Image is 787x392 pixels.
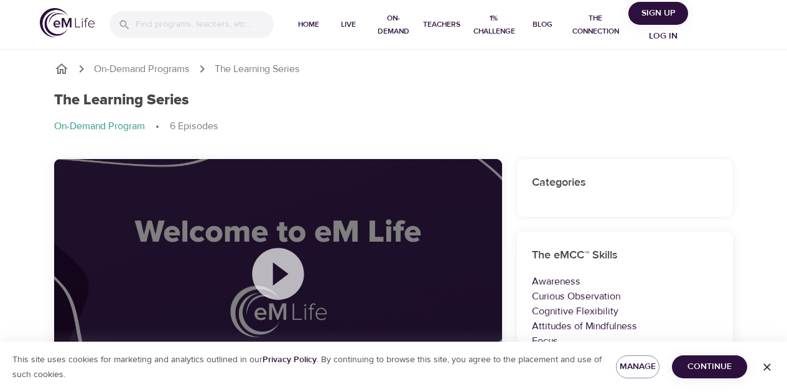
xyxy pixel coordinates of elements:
[672,355,747,378] button: Continue
[54,119,733,134] nav: breadcrumb
[294,18,324,31] span: Home
[532,304,719,319] p: Cognitive Flexibility
[136,11,274,38] input: Find programs, teachers, etc...
[532,334,719,349] p: Focus
[170,119,218,134] p: 6 Episodes
[215,62,300,76] p: The Learning Series
[567,12,623,38] span: The Connection
[54,119,145,134] p: On-Demand Program
[638,29,688,44] span: Log in
[54,91,189,109] h1: The Learning Series
[682,359,737,375] span: Continue
[633,6,683,21] span: Sign Up
[626,359,650,375] span: Manage
[532,289,719,304] p: Curious Observation
[532,174,719,192] h6: Categories
[528,18,557,31] span: Blog
[470,12,517,38] span: 1% Challenge
[616,355,659,378] button: Manage
[532,274,719,289] p: Awareness
[423,18,460,31] span: Teachers
[373,12,413,38] span: On-Demand
[94,62,190,76] a: On-Demand Programs
[628,2,688,25] button: Sign Up
[263,354,317,365] a: Privacy Policy
[40,8,95,37] img: logo
[333,18,363,31] span: Live
[532,247,719,265] h6: The eMCC™ Skills
[633,25,693,48] button: Log in
[54,62,733,76] nav: breadcrumb
[532,319,719,334] p: Attitudes of Mindfulness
